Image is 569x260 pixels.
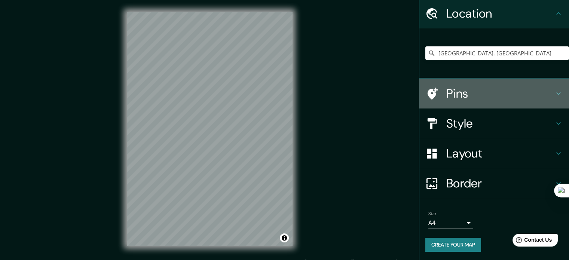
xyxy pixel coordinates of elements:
[446,116,554,131] h4: Style
[446,86,554,101] h4: Pins
[446,146,554,161] h4: Layout
[428,217,473,229] div: A4
[127,12,293,246] canvas: Map
[425,46,569,60] input: Pick your city or area
[425,238,481,252] button: Create your map
[446,6,554,21] h4: Location
[419,168,569,198] div: Border
[280,233,289,242] button: Toggle attribution
[419,138,569,168] div: Layout
[419,108,569,138] div: Style
[428,211,436,217] label: Size
[446,176,554,191] h4: Border
[419,79,569,108] div: Pins
[502,231,561,252] iframe: Help widget launcher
